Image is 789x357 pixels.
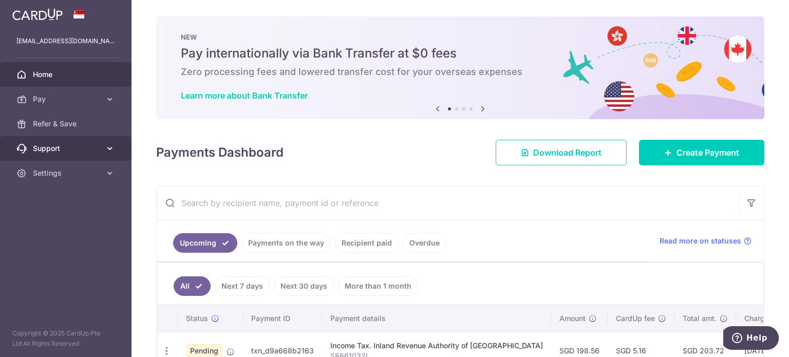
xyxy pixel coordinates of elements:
[33,143,101,154] span: Support
[335,233,399,253] a: Recipient paid
[677,146,739,159] span: Create Payment
[33,69,101,80] span: Home
[181,45,740,62] h5: Pay internationally via Bank Transfer at $0 fees
[186,313,208,324] span: Status
[274,276,334,296] a: Next 30 days
[181,90,308,101] a: Learn more about Bank Transfer
[660,236,752,246] a: Read more on statuses
[639,140,764,165] a: Create Payment
[181,66,740,78] h6: Zero processing fees and lowered transfer cost for your overseas expenses
[616,313,655,324] span: CardUp fee
[23,7,44,16] span: Help
[338,276,418,296] a: More than 1 month
[174,276,211,296] a: All
[181,33,740,41] p: NEW
[403,233,446,253] a: Overdue
[330,341,543,351] div: Income Tax. Inland Revenue Authority of [GEOGRAPHIC_DATA]
[16,36,115,46] p: [EMAIL_ADDRESS][DOMAIN_NAME]
[496,140,627,165] a: Download Report
[744,313,786,324] span: Charge date
[660,236,741,246] span: Read more on statuses
[156,143,284,162] h4: Payments Dashboard
[559,313,586,324] span: Amount
[173,233,237,253] a: Upcoming
[241,233,331,253] a: Payments on the way
[33,168,101,178] span: Settings
[322,305,551,332] th: Payment details
[157,186,739,219] input: Search by recipient name, payment id or reference
[243,305,322,332] th: Payment ID
[723,326,779,352] iframe: Opens a widget where you can find more information
[33,94,101,104] span: Pay
[533,146,602,159] span: Download Report
[215,276,270,296] a: Next 7 days
[12,8,63,21] img: CardUp
[156,16,764,119] img: Bank transfer banner
[683,313,717,324] span: Total amt.
[33,119,101,129] span: Refer & Save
